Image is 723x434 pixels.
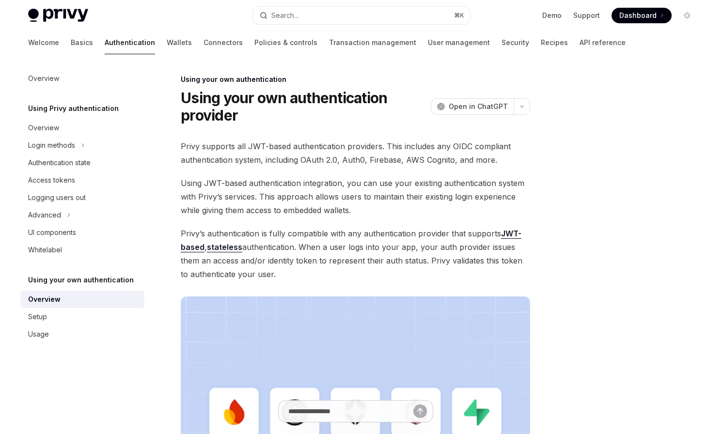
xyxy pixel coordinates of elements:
[28,209,61,221] div: Advanced
[28,31,59,54] a: Welcome
[105,31,155,54] a: Authentication
[454,12,464,19] span: ⌘ K
[20,308,144,325] a: Setup
[28,73,59,84] div: Overview
[181,89,427,124] h1: Using your own authentication provider
[28,328,49,340] div: Usage
[20,137,144,154] button: Login methods
[28,244,62,256] div: Whitelabel
[502,31,529,54] a: Security
[181,139,530,167] span: Privy supports all JWT-based authentication providers. This includes any OIDC compliant authentic...
[20,171,144,189] a: Access tokens
[20,119,144,137] a: Overview
[28,174,75,186] div: Access tokens
[428,31,490,54] a: User management
[20,325,144,343] a: Usage
[28,227,76,238] div: UI components
[288,401,413,422] input: Ask a question...
[28,294,61,305] div: Overview
[542,11,562,20] a: Demo
[580,31,626,54] a: API reference
[20,206,144,224] button: Advanced
[28,122,59,134] div: Overview
[619,11,657,20] span: Dashboard
[28,9,88,22] img: light logo
[20,241,144,259] a: Whitelabel
[612,8,672,23] a: Dashboard
[181,227,530,281] span: Privy’s authentication is fully compatible with any authentication provider that supports , authe...
[20,291,144,308] a: Overview
[431,98,514,115] button: Open in ChatGPT
[207,242,242,252] a: stateless
[28,103,119,114] h5: Using Privy authentication
[204,31,243,54] a: Connectors
[413,404,427,418] button: Send message
[20,189,144,206] a: Logging users out
[28,192,86,203] div: Logging users out
[449,102,508,111] span: Open in ChatGPT
[181,176,530,217] span: Using JWT-based authentication integration, you can use your existing authentication system with ...
[254,31,317,54] a: Policies & controls
[679,8,695,23] button: Toggle dark mode
[329,31,416,54] a: Transaction management
[271,10,299,21] div: Search...
[253,7,470,24] button: Search...⌘K
[28,157,91,169] div: Authentication state
[71,31,93,54] a: Basics
[181,75,530,84] div: Using your own authentication
[28,274,134,286] h5: Using your own authentication
[28,311,47,323] div: Setup
[20,224,144,241] a: UI components
[573,11,600,20] a: Support
[541,31,568,54] a: Recipes
[167,31,192,54] a: Wallets
[20,154,144,171] a: Authentication state
[28,139,75,151] div: Login methods
[20,70,144,87] a: Overview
